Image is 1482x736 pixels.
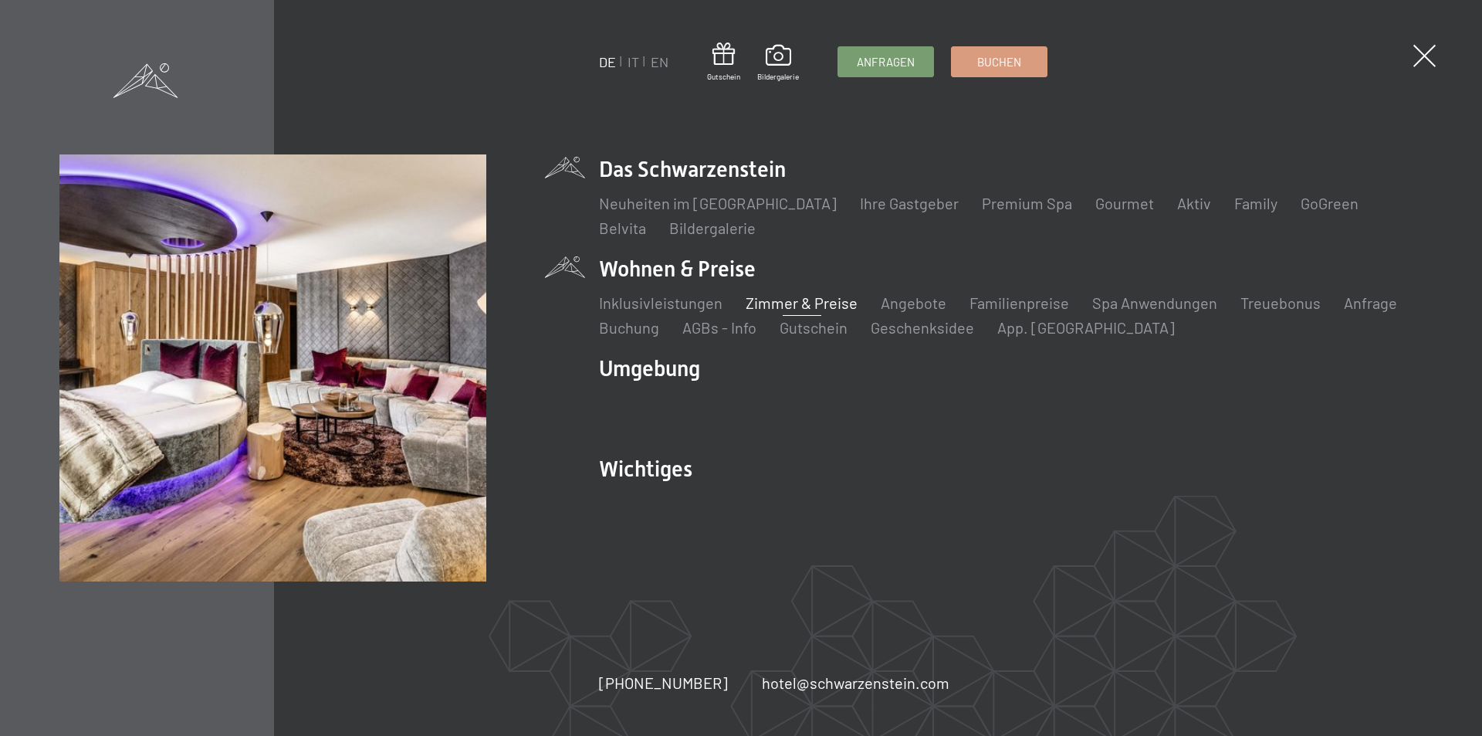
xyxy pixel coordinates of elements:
a: Ihre Gastgeber [860,194,959,212]
a: Anfragen [838,47,933,76]
span: Buchen [977,54,1021,70]
a: Family [1234,194,1277,212]
a: GoGreen [1301,194,1358,212]
a: Gutschein [707,42,740,82]
a: Angebote [881,293,946,312]
a: Gourmet [1095,194,1154,212]
a: Gutschein [780,318,848,337]
a: [PHONE_NUMBER] [599,672,728,694]
span: Gutschein [707,71,740,82]
a: Buchung [599,318,659,337]
a: Spa Anwendungen [1092,293,1217,312]
a: Treuebonus [1240,293,1321,312]
a: Bildergalerie [757,45,799,82]
a: Premium Spa [982,194,1072,212]
a: App. [GEOGRAPHIC_DATA] [997,318,1175,337]
a: EN [651,53,668,70]
a: Geschenksidee [871,318,974,337]
span: Anfragen [857,54,915,70]
a: Belvita [599,219,646,237]
a: DE [599,53,616,70]
a: Bildergalerie [669,219,756,237]
a: Zimmer & Preise [746,293,858,312]
a: IT [628,53,639,70]
a: Familienpreise [969,293,1069,312]
a: Neuheiten im [GEOGRAPHIC_DATA] [599,194,837,212]
a: Anfrage [1344,293,1397,312]
span: [PHONE_NUMBER] [599,673,728,692]
span: Bildergalerie [757,71,799,82]
a: AGBs - Info [682,318,756,337]
a: Inklusivleistungen [599,293,722,312]
a: Aktiv [1177,194,1211,212]
a: Buchen [952,47,1047,76]
a: hotel@schwarzenstein.com [762,672,949,694]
